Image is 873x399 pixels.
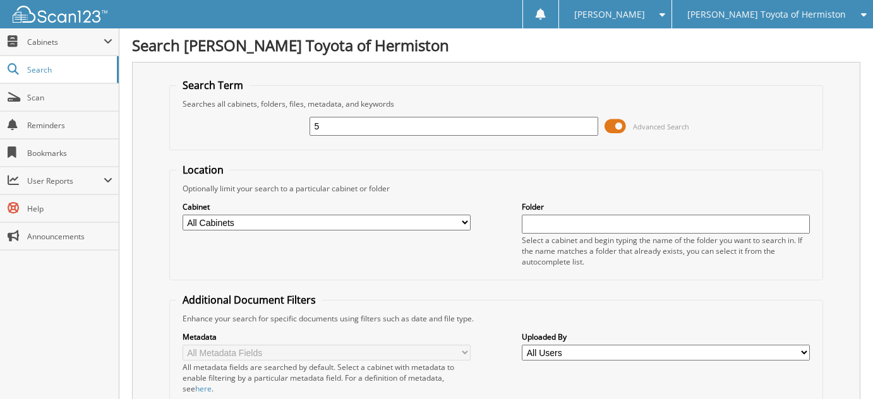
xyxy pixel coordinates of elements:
[13,6,107,23] img: scan123-logo-white.svg
[132,35,860,56] h1: Search [PERSON_NAME] Toyota of Hermiston
[27,148,112,158] span: Bookmarks
[522,331,810,342] label: Uploaded By
[176,313,817,324] div: Enhance your search for specific documents using filters such as date and file type.
[522,201,810,212] label: Folder
[633,122,689,131] span: Advanced Search
[176,183,817,194] div: Optionally limit your search to a particular cabinet or folder
[27,176,104,186] span: User Reports
[195,383,212,394] a: here
[27,203,112,214] span: Help
[183,331,471,342] label: Metadata
[522,235,810,267] div: Select a cabinet and begin typing the name of the folder you want to search in. If the name match...
[183,201,471,212] label: Cabinet
[27,120,112,131] span: Reminders
[27,231,112,242] span: Announcements
[27,37,104,47] span: Cabinets
[176,163,230,177] legend: Location
[176,293,322,307] legend: Additional Document Filters
[176,98,817,109] div: Searches all cabinets, folders, files, metadata, and keywords
[27,64,111,75] span: Search
[176,78,250,92] legend: Search Term
[687,11,846,18] span: [PERSON_NAME] Toyota of Hermiston
[574,11,645,18] span: [PERSON_NAME]
[183,362,471,394] div: All metadata fields are searched by default. Select a cabinet with metadata to enable filtering b...
[27,92,112,103] span: Scan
